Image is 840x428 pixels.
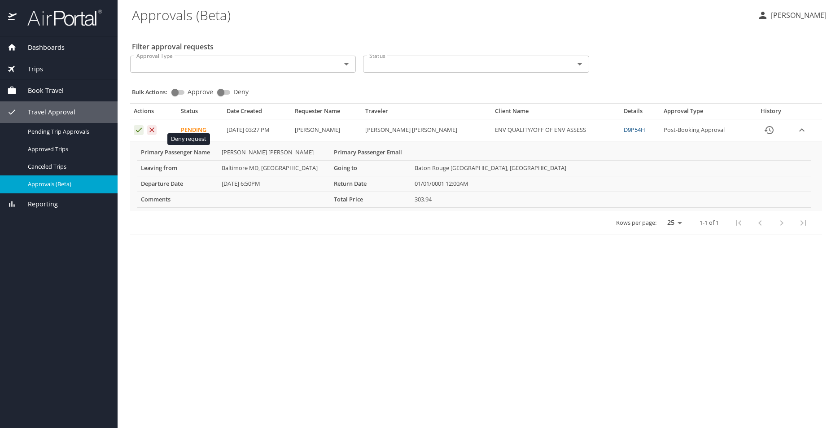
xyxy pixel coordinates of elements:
[573,58,586,70] button: Open
[177,107,223,119] th: Status
[616,220,656,226] p: Rows per page:
[17,86,64,96] span: Book Travel
[137,145,218,160] th: Primary Passenger Name
[137,160,218,176] th: Leaving from
[17,64,43,74] span: Trips
[17,199,58,209] span: Reporting
[660,119,751,141] td: Post-Booking Approval
[188,89,213,95] span: Approve
[660,216,685,230] select: rows per page
[700,220,719,226] p: 1-1 of 1
[291,119,362,141] td: [PERSON_NAME]
[411,160,811,176] td: Baton Rouge [GEOGRAPHIC_DATA], [GEOGRAPHIC_DATA]
[362,107,491,119] th: Traveler
[28,180,107,188] span: Approvals (Beta)
[137,145,811,208] table: More info for approvals
[17,107,75,117] span: Travel Approval
[8,9,17,26] img: icon-airportal.png
[130,107,177,119] th: Actions
[751,107,792,119] th: History
[218,176,330,192] td: [DATE] 6:50PM
[660,107,751,119] th: Approval Type
[28,162,107,171] span: Canceled Trips
[233,89,249,95] span: Deny
[330,160,411,176] th: Going to
[28,127,107,136] span: Pending Trip Approvals
[340,58,353,70] button: Open
[758,119,780,141] button: History
[491,107,620,119] th: Client Name
[291,107,362,119] th: Requester Name
[411,192,811,207] td: 303.94
[28,145,107,153] span: Approved Trips
[754,7,830,23] button: [PERSON_NAME]
[132,88,175,96] p: Bulk Actions:
[330,192,411,207] th: Total Price
[132,1,750,29] h1: Approvals (Beta)
[624,126,645,134] a: D9P54H
[491,119,620,141] td: ENV QUALITY/OFF OF ENV ASSESS
[17,9,102,26] img: airportal-logo.png
[330,176,411,192] th: Return Date
[223,119,291,141] td: [DATE] 03:27 PM
[218,145,330,160] td: [PERSON_NAME] [PERSON_NAME]
[330,145,411,160] th: Primary Passenger Email
[362,119,491,141] td: [PERSON_NAME] [PERSON_NAME]
[137,176,218,192] th: Departure Date
[223,107,291,119] th: Date Created
[768,10,827,21] p: [PERSON_NAME]
[411,176,811,192] td: 01/01/0001 12:00AM
[134,125,144,135] button: Approve request
[137,192,218,207] th: Comments
[177,119,223,141] td: Pending
[132,39,214,54] h2: Filter approval requests
[218,160,330,176] td: Baltimore MD, [GEOGRAPHIC_DATA]
[130,107,822,235] table: Approval table
[795,123,809,137] button: expand row
[620,107,661,119] th: Details
[17,43,65,52] span: Dashboards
